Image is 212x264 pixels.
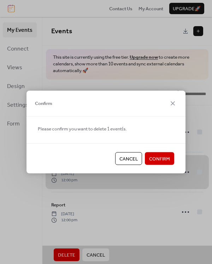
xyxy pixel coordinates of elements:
span: Please confirm you want to delete 1 event(s. [38,125,126,132]
span: Confirm [35,100,52,107]
span: Cancel [119,156,138,163]
button: Cancel [115,152,142,165]
span: Confirm [149,156,170,163]
button: Confirm [145,152,174,165]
